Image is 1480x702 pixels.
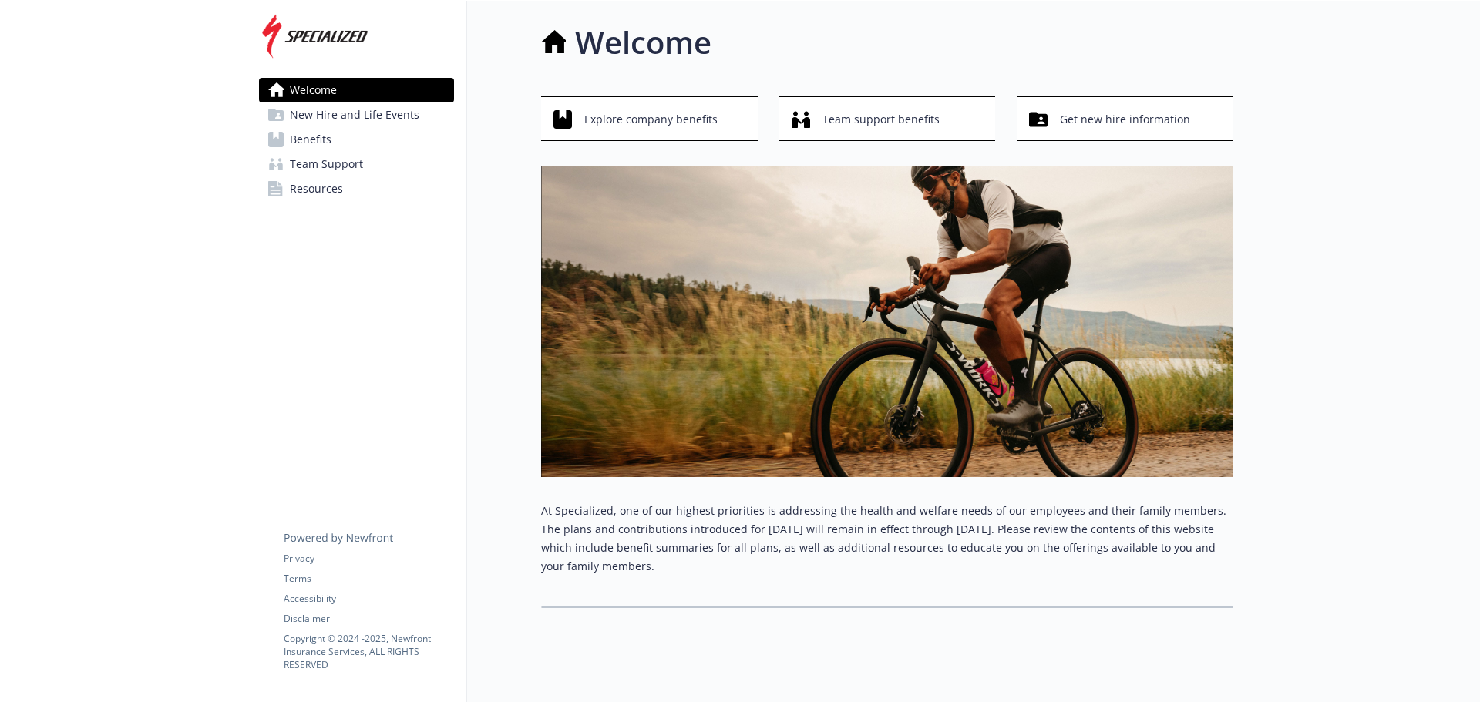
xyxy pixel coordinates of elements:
[541,166,1233,477] img: overview page banner
[284,572,453,586] a: Terms
[290,102,419,127] span: New Hire and Life Events
[259,176,454,201] a: Resources
[259,152,454,176] a: Team Support
[290,176,343,201] span: Resources
[290,152,363,176] span: Team Support
[584,105,718,134] span: Explore company benefits
[541,502,1233,576] p: At Specialized, one of our highest priorities is addressing the health and welfare needs of our e...
[541,96,758,141] button: Explore company benefits
[1060,105,1190,134] span: Get new hire information
[822,105,940,134] span: Team support benefits
[284,612,453,626] a: Disclaimer
[259,127,454,152] a: Benefits
[284,632,453,671] p: Copyright © 2024 - 2025 , Newfront Insurance Services, ALL RIGHTS RESERVED
[575,19,711,65] h1: Welcome
[284,552,453,566] a: Privacy
[259,78,454,102] a: Welcome
[290,127,331,152] span: Benefits
[290,78,337,102] span: Welcome
[779,96,996,141] button: Team support benefits
[284,592,453,606] a: Accessibility
[1017,96,1233,141] button: Get new hire information
[259,102,454,127] a: New Hire and Life Events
